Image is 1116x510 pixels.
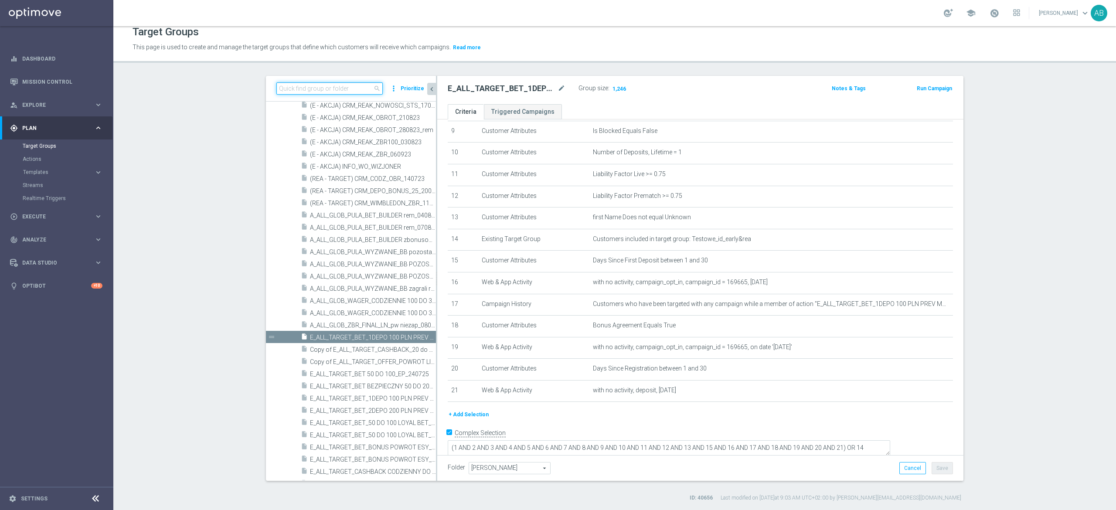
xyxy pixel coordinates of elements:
td: Customer Attributes [478,186,589,207]
td: Customer Attributes [478,316,589,337]
span: Liability Factor Live >= 0.75 [593,170,666,178]
i: insert_drive_file [301,309,308,319]
div: Mission Control [10,70,102,93]
a: Mission Control [22,70,102,93]
span: This page is used to create and manage the target groups that define which customers will receive... [133,44,451,51]
i: insert_drive_file [301,431,308,441]
a: [PERSON_NAME]keyboard_arrow_down [1038,7,1091,20]
button: Cancel [899,462,926,474]
button: Mission Control [10,78,103,85]
i: keyboard_arrow_right [94,168,102,177]
span: (E - AKCJA) CRM_REAK_OBROT_210823 [310,114,436,122]
td: Customer Attributes [478,359,589,381]
span: Templates [23,170,85,175]
span: E_ALL_TARGET_BET_1DEPO 100 PLN PREV MONTH pw_200825 [310,395,436,402]
div: Explore [10,101,94,109]
button: Read more [452,43,482,52]
i: keyboard_arrow_right [94,124,102,132]
td: Campaign History [478,294,589,316]
i: insert_drive_file [301,150,308,160]
span: (REA - TARGET) CRM_CODZ_OBR_140723 [310,175,436,183]
td: 13 [448,207,478,229]
td: 9 [448,121,478,143]
span: Plan [22,126,94,131]
span: E_ALL_TARGET_BET_BONUS POWROT ESY_200725 [310,456,436,463]
i: insert_drive_file [301,406,308,416]
span: Customers included in target group: Testowe_id_early&rea [593,235,751,243]
i: mode_edit [558,83,565,94]
div: Plan [10,124,94,132]
button: + Add Selection [448,410,490,419]
span: (REA - TARGET) CRM_DEPO_BONUS_25_200_100723 [310,187,436,195]
td: Customer Attributes [478,143,589,164]
i: gps_fixed [10,124,18,132]
div: Analyze [10,236,94,244]
h1: Target Groups [133,26,199,38]
span: E_ALL_TARGET_BET_2DEPO 200 PLN PREV MONTH pw_200825 [310,407,436,415]
span: E_ALL_TARGET_CASHBACK CODZIENNY DO 100 PLN REM_060725 [310,468,436,476]
button: lightbulb Optibot +10 [10,282,103,289]
div: Execute [10,213,94,221]
span: A_ALL_GLOB_PULA_WYZWANIE_BB zagrali rem_070725 [310,285,436,292]
button: Templates keyboard_arrow_right [23,169,103,176]
span: (REA - TARGET) CRM_WIMBLEDON_ZBR_110723 [310,200,436,207]
i: insert_drive_file [301,126,308,136]
td: 10 [448,143,478,164]
td: Customer Attributes [478,251,589,272]
i: insert_drive_file [301,382,308,392]
a: Settings [21,496,48,501]
div: track_changes Analyze keyboard_arrow_right [10,236,103,243]
a: Realtime Triggers [23,195,91,202]
span: with no activity, campaign_opt_in, campaign_id = 169665, on date '[DATE]' [593,343,792,351]
div: Templates [23,166,112,179]
span: Days Since First Deposit between 1 and 30 [593,257,708,264]
button: Data Studio keyboard_arrow_right [10,259,103,266]
i: insert_drive_file [301,370,308,380]
div: equalizer Dashboard [10,55,103,62]
span: A_ALL_GLOB_PULA_BET_BUILDER rem_040825 [310,212,436,219]
span: A_ALL_GLOB_PULA_WYZWANIE_BB pozostali rem_070725 [310,248,436,256]
td: Customer Attributes [478,207,589,229]
span: Number of Deposits, Lifetime = 1 [593,149,682,156]
i: insert_drive_file [301,418,308,428]
span: A_ALL_GLOB_PULA_WYZWANIE_BB POZOSTALI W GRZE rem_100725 [310,261,436,268]
i: insert_drive_file [301,187,308,197]
span: Is Blocked Equals False [593,127,657,135]
span: keyboard_arrow_down [1080,8,1090,18]
td: Customer Attributes [478,121,589,143]
span: E_ALL_TARGET_CASHBACK CODZIENNY DO 100 PLN REM_260625 [310,480,436,488]
div: gps_fixed Plan keyboard_arrow_right [10,125,103,132]
span: Explore [22,102,94,108]
button: Save [932,462,953,474]
span: 1,246 [612,85,627,94]
a: Dashboard [22,47,102,70]
span: Copy of E_ALL_TARGET_OFFER_POWROT LIG_150825 [310,358,436,366]
i: keyboard_arrow_right [94,235,102,244]
label: Folder [448,464,465,471]
i: lightbulb [10,282,18,290]
div: person_search Explore keyboard_arrow_right [10,102,103,109]
div: Streams [23,179,112,192]
a: Optibot [22,274,91,297]
span: Customers who have been targeted with any campaign while a member of action "E_ALL_TARGET_BET_1DE... [593,300,950,308]
span: E_ALL_TARGET_BET BEZPIECZNY 50 DO 200 PLN_180625 [310,383,436,390]
span: Copy of E_ALL_TARGET_CASHBACK_20 do 100 KOSZULKI_260725 [310,346,436,354]
i: insert_drive_file [301,211,308,221]
td: 16 [448,272,478,294]
i: equalizer [10,55,18,63]
span: (E - AKCJA) CRM_REAK_OBROT_280823_rem [310,126,436,134]
a: Triggered Campaigns [484,104,562,119]
div: Realtime Triggers [23,192,112,205]
div: Data Studio [10,259,94,267]
span: E_ALL_TARGET_BET_1DEPO 100 PLN PREV MONTH rem_210825 [310,334,436,341]
span: E_ALL_TARGET_BET_BONUS POWROT ESY_180725 [310,444,436,451]
div: Actions [23,153,112,166]
i: insert_drive_file [301,443,308,453]
i: insert_drive_file [301,296,308,306]
span: with no activity, campaign_opt_in, campaign_id = 169665, [DATE] [593,279,768,286]
label: ID: 40656 [690,494,713,502]
span: (E - AKCJA) CRM_REAK_NOWOSCI_STS_170723 [310,102,436,109]
i: insert_drive_file [301,199,308,209]
a: Streams [23,182,91,189]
